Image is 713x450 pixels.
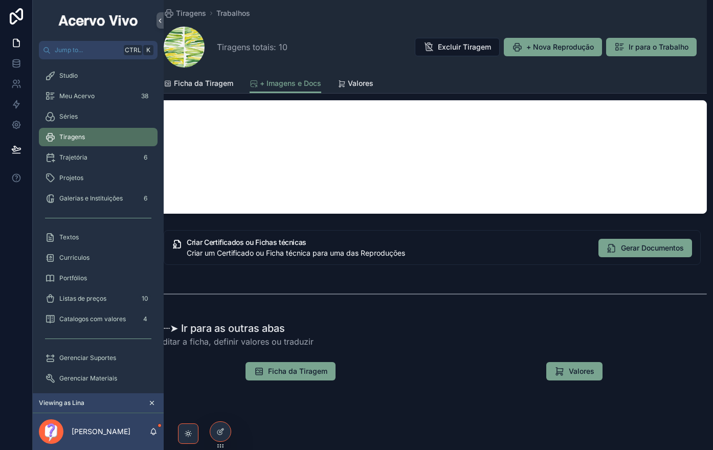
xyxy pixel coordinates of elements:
a: Séries [39,107,158,126]
a: Textos [39,228,158,246]
button: + Nova Reprodução [504,38,602,56]
span: Tiragens [176,8,206,18]
span: Séries [59,112,78,121]
span: Listas de preços [59,295,106,303]
button: Ir para o Trabalho [606,38,697,56]
span: Ficha da Tiragem [268,366,327,376]
span: Trajetória [59,153,87,162]
h1: ╰┈➤ Ir para as outras abas [158,321,314,335]
span: Projetos [59,174,83,182]
span: K [144,46,152,54]
a: Tiragens [39,128,158,146]
span: Tiragens totais: 10 [217,41,287,53]
a: Tiragens [164,8,206,18]
span: Editar a ficha, definir valores ou traduzir [158,335,314,348]
h5: Criar Certificados ou Fichas técnicas [187,239,590,246]
button: Excluir Tiragem [415,38,500,56]
button: Valores [546,362,603,380]
span: Gerar Documentos [621,243,684,253]
a: Portfólios [39,269,158,287]
div: 10 [139,292,151,305]
span: Galerias e Instituições [59,194,123,202]
a: Ficha da Tiragem [164,74,233,95]
div: scrollable content [33,59,164,393]
span: Viewing as Lina [39,399,84,407]
span: Tiragens [59,133,85,141]
span: Gerenciar Materiais [59,374,117,382]
a: Trajetória6 [39,148,158,167]
span: Ir para o Trabalho [629,42,688,52]
a: Listas de preços10 [39,289,158,308]
span: Valores [348,78,373,88]
div: 4 [139,313,151,325]
a: Gerenciar Materiais [39,369,158,388]
button: Ficha da Tiragem [246,362,336,380]
a: Galerias e Instituições6 [39,189,158,208]
a: + Imagens e Docs [250,74,321,94]
div: 6 [139,151,151,164]
span: Textos [59,233,79,241]
span: Ficha da Tiragem [174,78,233,88]
a: Projetos [39,169,158,187]
a: Curriculos [39,249,158,267]
a: Gerenciar Suportes [39,349,158,367]
button: Jump to...CtrlK [39,41,158,59]
a: Meu Acervo38 [39,87,158,105]
span: Excluir Tiragem [438,42,491,52]
a: Catalogos com valores4 [39,310,158,328]
span: Gerenciar Suportes [59,354,116,362]
a: Trabalhos [216,8,250,18]
span: Curriculos [59,254,90,262]
span: + Nova Reprodução [526,42,594,52]
span: Catalogos com valores [59,315,126,323]
div: 38 [138,90,151,102]
a: Valores [338,74,373,95]
span: Meu Acervo [59,92,95,100]
span: Studio [59,72,78,80]
a: Studio [39,66,158,85]
span: + Imagens e Docs [260,78,321,88]
span: Criar um Certificado ou Ficha técnica para uma das Reproduções [187,249,405,257]
button: Gerar Documentos [598,239,692,257]
span: Valores [569,366,594,376]
div: 6 [139,192,151,205]
span: Portfólios [59,274,87,282]
span: Ctrl [124,45,142,55]
img: App logo [57,12,140,29]
p: [PERSON_NAME] [72,426,130,437]
span: Jump to... [55,46,120,54]
div: Criar um Certificado ou Ficha técnica para uma das Reproduções [187,248,590,258]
